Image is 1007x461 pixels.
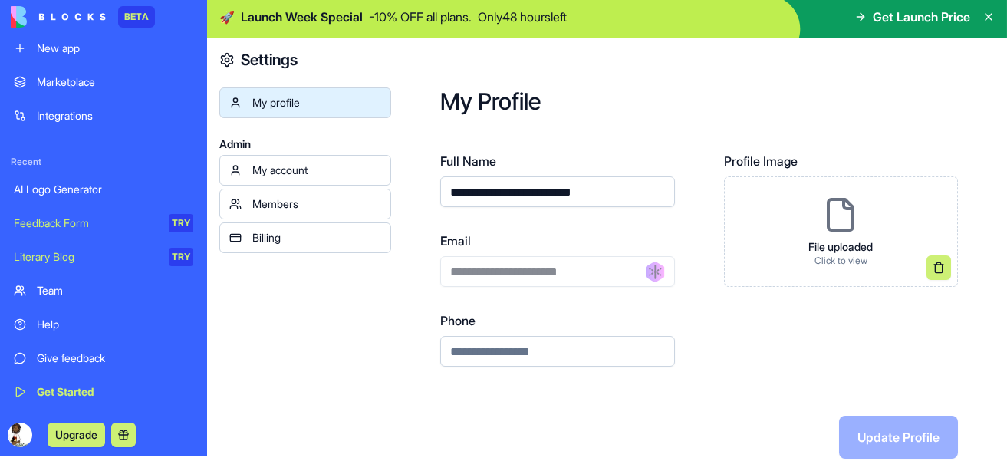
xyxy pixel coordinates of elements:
a: My account [219,155,391,186]
a: Members [219,189,391,219]
a: Marketplace [5,67,202,97]
div: Help [37,317,193,332]
div: Literary Blog [14,249,158,265]
span: Recent [5,156,202,168]
p: File uploaded [808,239,873,255]
a: Team [5,275,202,306]
a: Billing [219,222,391,253]
a: AI Logo Generator [5,174,202,205]
div: Members [252,196,381,212]
h2: My Profile [440,87,958,115]
a: Give feedback [5,343,202,374]
a: Feedback FormTRY [5,208,202,239]
h4: Settings [241,49,298,71]
label: Email [440,232,675,250]
div: Team [37,283,193,298]
div: My profile [252,95,381,110]
a: Help [5,309,202,340]
button: Upgrade [48,423,105,447]
a: Literary BlogTRY [5,242,202,272]
div: My account [252,163,381,178]
div: Give feedback [37,351,193,366]
span: Launch Week Special [241,8,363,26]
div: File uploadedClick to view [724,176,959,287]
a: Integrations [5,100,202,131]
div: Get Started [37,384,193,400]
div: BETA [118,6,155,28]
p: Click to view [808,255,873,267]
div: Billing [252,230,381,245]
a: Get Started [5,377,202,407]
p: - 10 % OFF all plans. [369,8,472,26]
div: Feedback Form [14,216,158,231]
p: Only 48 hours left [478,8,567,26]
span: Admin [219,137,391,152]
label: Profile Image [724,152,959,170]
div: Marketplace [37,74,193,90]
img: ACg8ocLZhR83kqvRU9seifAxo6kLNuMV6FvJ8dKVapMXvdBsthu_1kV7=s96-c [8,423,32,447]
label: Phone [440,311,675,330]
a: Upgrade [48,426,105,442]
div: Integrations [37,108,193,123]
span: Get Launch Price [873,8,970,26]
div: New app [37,41,193,56]
a: BETA [11,6,155,28]
a: My profile [219,87,391,118]
img: logo [11,6,106,28]
div: AI Logo Generator [14,182,193,197]
div: TRY [169,248,193,266]
a: New app [5,33,202,64]
div: TRY [169,214,193,232]
label: Full Name [440,152,675,170]
span: 🚀 [219,8,235,26]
